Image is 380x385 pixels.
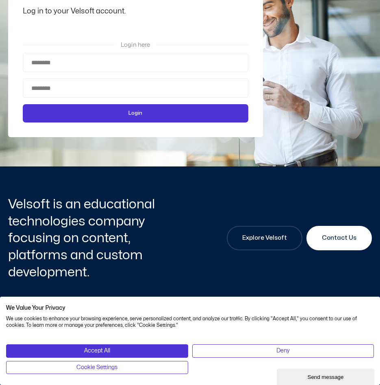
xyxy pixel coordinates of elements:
[8,196,188,280] h2: Velsoft is an educational technologies company focusing on content, platforms and custom developm...
[6,315,374,329] p: We use cookies to enhance your browsing experience, serve personalized content, and analyze our t...
[76,363,117,372] span: Cookie Settings
[128,109,142,118] span: Login
[306,226,372,250] a: Contact Us
[6,304,374,312] h2: We Value Your Privacy
[276,346,290,355] span: Deny
[6,361,188,374] button: Adjust cookie preferences
[84,346,110,355] span: Accept All
[322,233,356,243] span: Contact Us
[227,226,302,250] a: Explore Velsoft
[277,367,376,385] iframe: chat widget
[242,233,287,243] span: Explore Velsoft
[121,42,150,48] span: Login here
[23,6,248,17] div: Log in to your Velsoft account.
[6,344,188,357] button: Accept all cookies
[192,344,374,357] button: Deny all cookies
[23,104,248,122] button: Login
